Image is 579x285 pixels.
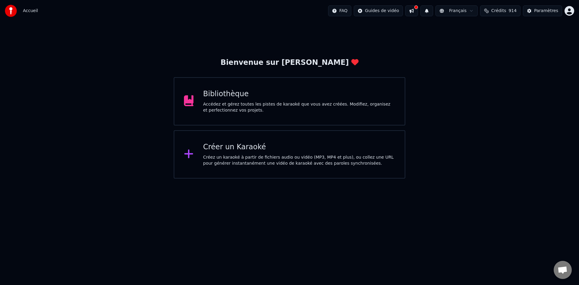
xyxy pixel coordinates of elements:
div: Créer un Karaoké [203,142,395,152]
div: Accédez et gérez toutes les pistes de karaoké que vous avez créées. Modifiez, organisez et perfec... [203,101,395,113]
div: Ouvrir le chat [554,261,572,279]
img: youka [5,5,17,17]
button: Guides de vidéo [354,5,403,16]
div: Créez un karaoké à partir de fichiers audio ou vidéo (MP3, MP4 et plus), ou collez une URL pour g... [203,154,395,166]
div: Bibliothèque [203,89,395,99]
div: Bienvenue sur [PERSON_NAME] [220,58,358,68]
button: FAQ [328,5,351,16]
span: Crédits [491,8,506,14]
span: 914 [508,8,517,14]
button: Paramètres [523,5,562,16]
nav: breadcrumb [23,8,38,14]
button: Crédits914 [480,5,520,16]
span: Accueil [23,8,38,14]
div: Paramètres [534,8,558,14]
